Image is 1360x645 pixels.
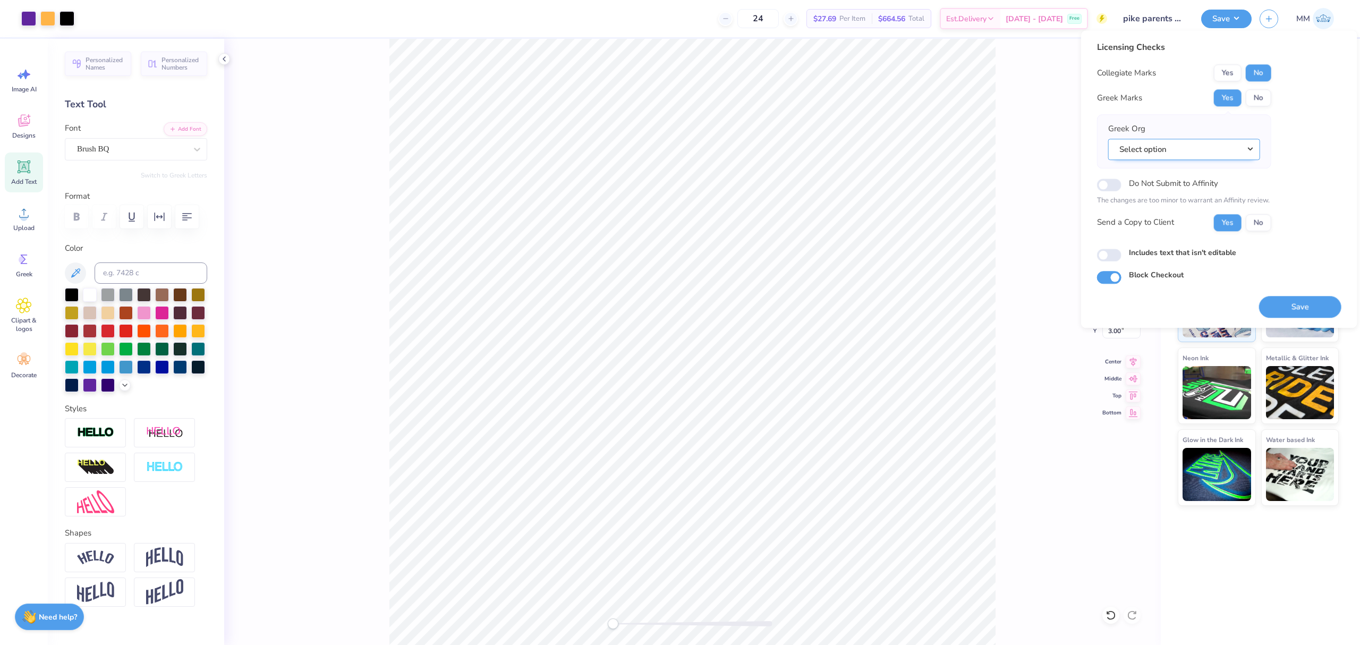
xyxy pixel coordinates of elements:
img: 3D Illusion [77,459,114,476]
img: Negative Space [146,461,183,473]
span: MM [1296,13,1310,25]
div: Licensing Checks [1097,41,1271,54]
span: Glow in the Dark Ink [1183,434,1243,445]
div: Text Tool [65,97,207,112]
div: Collegiate Marks [1097,67,1156,79]
button: Save [1201,10,1252,28]
span: Free [1069,15,1079,22]
span: $664.56 [878,13,905,24]
img: Arc [77,550,114,565]
button: No [1246,89,1271,106]
label: Color [65,242,207,254]
button: Add Font [164,122,207,136]
div: Send a Copy to Client [1097,217,1174,229]
span: Upload [13,224,35,232]
button: No [1246,214,1271,231]
span: Clipart & logos [6,316,41,333]
input: e.g. 7428 c [95,262,207,284]
button: Select option [1108,139,1260,160]
img: Free Distort [77,490,114,513]
span: Per Item [839,13,865,24]
span: Est. Delivery [946,13,987,24]
label: Includes text that isn't editable [1129,247,1236,258]
input: Untitled Design [1115,8,1193,29]
span: Bottom [1102,409,1121,417]
a: MM [1291,8,1339,29]
img: Mariah Myssa Salurio [1313,8,1334,29]
label: Format [65,190,207,202]
span: Personalized Names [86,56,125,71]
span: Middle [1102,375,1121,383]
strong: Need help? [39,612,77,622]
img: Stroke [77,427,114,439]
span: Metallic & Glitter Ink [1266,352,1329,363]
span: Neon Ink [1183,352,1209,363]
label: Shapes [65,527,91,539]
img: Glow in the Dark Ink [1183,448,1251,501]
span: $27.69 [813,13,836,24]
span: Personalized Numbers [161,56,201,71]
span: Add Text [11,177,37,186]
img: Arch [146,547,183,567]
span: Image AI [12,85,37,94]
input: – – [737,9,779,28]
span: Greek [16,270,32,278]
span: Decorate [11,371,37,379]
span: [DATE] - [DATE] [1006,13,1063,24]
button: Yes [1214,64,1242,81]
button: Switch to Greek Letters [141,171,207,180]
label: Greek Org [1108,123,1145,135]
div: Accessibility label [608,618,618,629]
img: Rise [146,579,183,605]
button: Yes [1214,89,1242,106]
img: Flag [77,582,114,602]
div: Greek Marks [1097,92,1142,104]
span: Total [908,13,924,24]
label: Font [65,122,81,134]
button: Personalized Names [65,52,131,76]
span: Center [1102,358,1121,366]
img: Water based Ink [1266,448,1334,501]
button: Yes [1214,214,1242,231]
img: Metallic & Glitter Ink [1266,366,1334,419]
p: The changes are too minor to warrant an Affinity review. [1097,196,1271,206]
label: Block Checkout [1129,269,1184,281]
img: Shadow [146,426,183,439]
label: Styles [65,403,87,415]
span: Water based Ink [1266,434,1315,445]
span: Designs [12,131,36,140]
button: Save [1259,296,1341,318]
span: Top [1102,392,1121,400]
label: Do Not Submit to Affinity [1129,176,1218,190]
img: Neon Ink [1183,366,1251,419]
button: No [1246,64,1271,81]
button: Personalized Numbers [141,52,207,76]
